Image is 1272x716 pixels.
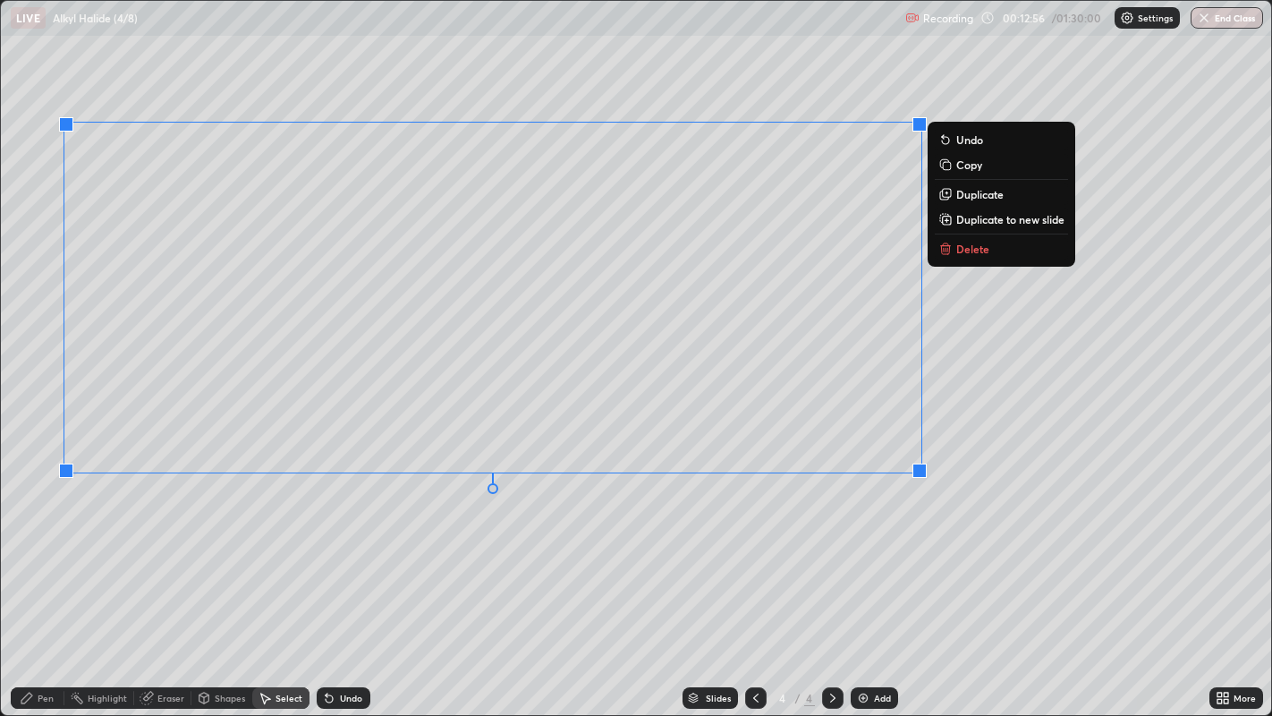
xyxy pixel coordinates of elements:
div: Add [874,694,891,703]
p: Recording [923,12,973,25]
p: Alkyl Halide (4/8) [53,11,138,25]
div: Select [276,694,302,703]
button: End Class [1191,7,1263,29]
p: LIVE [16,11,40,25]
img: end-class-cross [1197,11,1211,25]
p: Duplicate to new slide [956,212,1064,226]
div: Eraser [157,694,184,703]
p: Undo [956,132,983,147]
img: add-slide-button [856,691,870,705]
button: Copy [935,154,1068,175]
p: Delete [956,242,989,256]
p: Duplicate [956,187,1004,201]
div: 4 [804,690,815,706]
div: Pen [38,694,54,703]
div: Shapes [215,694,245,703]
button: Duplicate [935,183,1068,205]
div: Slides [706,694,731,703]
div: 4 [774,693,792,703]
img: recording.375f2c34.svg [905,11,920,25]
p: Settings [1138,13,1173,22]
p: Copy [956,158,982,172]
button: Delete [935,238,1068,260]
button: Duplicate to new slide [935,209,1068,230]
div: More [1234,694,1256,703]
div: / [795,693,801,703]
img: class-settings-icons [1120,11,1134,25]
div: Undo [340,694,362,703]
button: Undo [935,129,1068,150]
div: Highlight [88,694,127,703]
